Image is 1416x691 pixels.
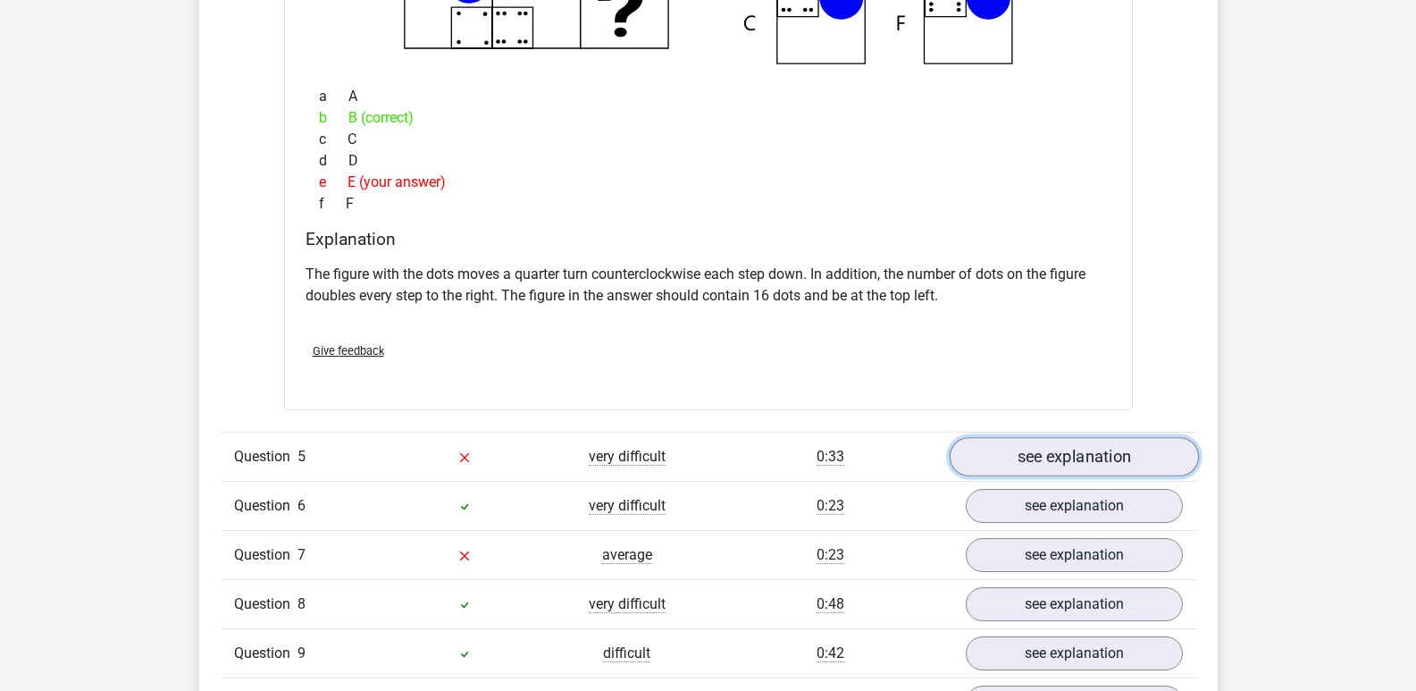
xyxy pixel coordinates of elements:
span: e [319,172,348,193]
span: Question [234,446,297,468]
span: f [319,193,346,215]
div: D [306,150,1111,172]
a: see explanation [949,437,1198,476]
span: 8 [297,595,306,612]
span: difficult [603,645,650,662]
a: see explanation [966,636,1183,670]
div: E (your answer) [306,172,1111,193]
p: The figure with the dots moves a quarter turn counterclockwise each step down. In addition, the n... [306,264,1111,307]
span: 0:23 [817,497,844,515]
div: B (correct) [306,107,1111,129]
span: 0:23 [817,546,844,564]
div: F [306,193,1111,215]
a: see explanation [966,538,1183,572]
span: Question [234,544,297,566]
span: a [319,86,348,107]
span: Give feedback [313,344,384,358]
span: 0:33 [817,448,844,466]
a: see explanation [966,489,1183,523]
span: 9 [297,645,306,662]
span: Question [234,495,297,517]
span: 7 [297,546,306,563]
span: 6 [297,497,306,514]
h4: Explanation [306,229,1111,249]
span: very difficult [589,497,666,515]
span: 5 [297,448,306,465]
span: b [319,107,348,129]
span: very difficult [589,448,666,466]
span: 0:48 [817,595,844,613]
span: average [602,546,652,564]
span: 0:42 [817,645,844,662]
span: Question [234,594,297,615]
span: d [319,150,348,172]
span: c [319,129,348,150]
span: very difficult [589,595,666,613]
div: C [306,129,1111,150]
span: Question [234,643,297,664]
div: A [306,86,1111,107]
a: see explanation [966,587,1183,621]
